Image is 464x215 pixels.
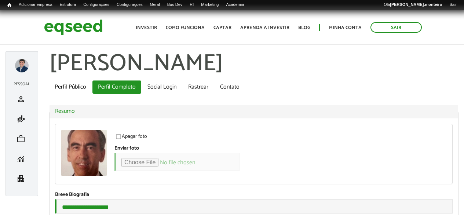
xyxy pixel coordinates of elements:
li: Minha empresa [10,169,34,189]
a: Expandir menu [15,59,29,72]
label: Apagar foto [114,134,147,141]
li: Minha simulação [10,109,34,129]
span: work [17,135,25,143]
span: apartment [17,174,25,183]
a: apartment [11,174,32,183]
a: Minha conta [329,25,362,30]
label: Enviar foto [114,146,139,151]
a: Geral [146,2,164,8]
span: finance_mode [17,115,25,123]
a: Social Login [142,80,182,94]
a: Olá[PERSON_NAME].monteiro [380,2,446,8]
input: Apagar foto [112,134,125,139]
a: monitoring [11,154,32,163]
span: person [17,95,25,104]
a: Sair [370,22,422,33]
a: RI [186,2,197,8]
a: Academia [222,2,248,8]
li: Meu perfil [10,89,34,109]
a: Resumo [55,108,453,114]
a: person [11,95,32,104]
a: Captar [213,25,231,30]
a: Perfil Completo [92,80,141,94]
a: work [11,135,32,143]
a: Como funciona [166,25,205,30]
a: Investir [136,25,157,30]
h2: Pessoal [10,82,34,86]
a: Perfil Público [49,80,92,94]
span: monitoring [17,154,25,163]
a: Bus Dev [164,2,186,8]
a: Rastrear [183,80,214,94]
li: Minhas rodadas de investimento [10,149,34,169]
img: Foto de Paulo Soares de Camargo [61,130,107,176]
strong: [PERSON_NAME].monteiro [390,2,442,7]
a: Configurações [113,2,146,8]
a: Aprenda a investir [240,25,289,30]
span: Início [7,3,11,8]
a: Blog [298,25,310,30]
li: Meu portfólio [10,129,34,149]
a: Sair [446,2,460,8]
label: Breve Biografia [55,192,89,197]
a: Ver perfil do usuário. [61,130,107,176]
a: Adicionar empresa [15,2,56,8]
a: Configurações [80,2,113,8]
img: EqSeed [44,18,103,37]
a: Contato [215,80,245,94]
a: finance_mode [11,115,32,123]
a: Estrutura [56,2,80,8]
h1: [PERSON_NAME] [49,51,458,77]
a: Marketing [197,2,222,8]
a: Início [4,2,15,9]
